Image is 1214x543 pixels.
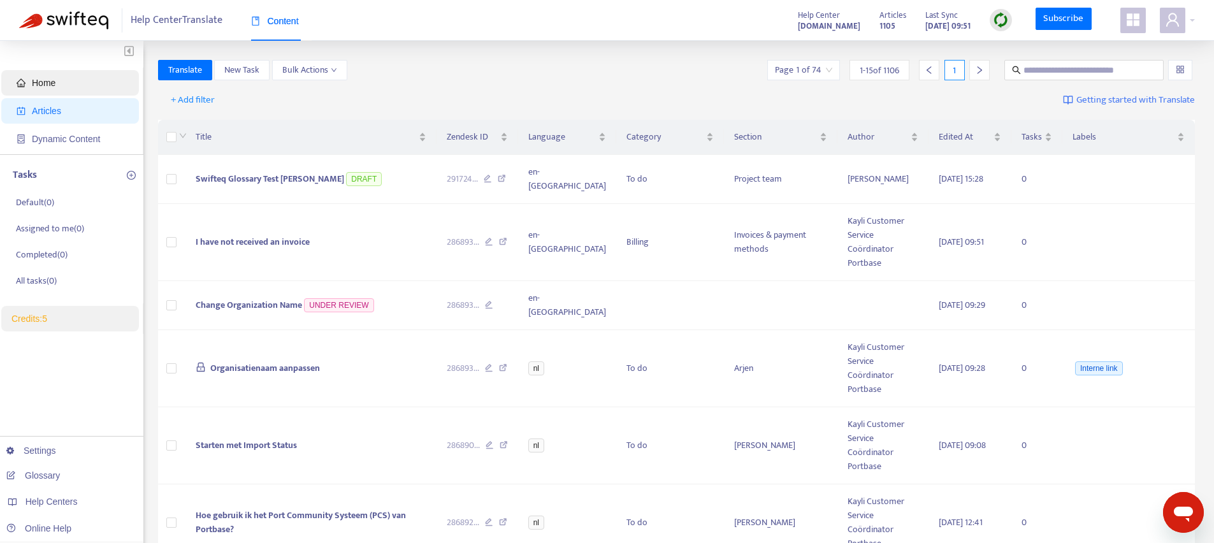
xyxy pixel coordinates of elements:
[447,172,478,186] span: 291724 ...
[272,60,347,80] button: Bulk Actionsdown
[1011,204,1062,281] td: 0
[929,120,1011,155] th: Edited At
[1011,155,1062,204] td: 0
[939,515,983,530] span: [DATE] 12:41
[1163,492,1204,533] iframe: Button to launch messaging window
[944,60,965,80] div: 1
[518,120,616,155] th: Language
[1073,130,1174,144] span: Labels
[282,63,337,77] span: Bulk Actions
[626,130,704,144] span: Category
[837,204,929,281] td: Kayli Customer Service Coördinator Portbase
[939,171,983,186] span: [DATE] 15:28
[179,132,187,140] span: down
[158,60,212,80] button: Translate
[346,172,382,186] span: DRAFT
[518,281,616,330] td: en-[GEOGRAPHIC_DATA]
[447,438,480,452] span: 286890 ...
[6,523,71,533] a: Online Help
[251,16,299,26] span: Content
[1012,66,1021,75] span: search
[1165,12,1180,27] span: user
[975,66,984,75] span: right
[837,330,929,407] td: Kayli Customer Service Coördinator Portbase
[25,496,78,507] span: Help Centers
[32,134,100,144] span: Dynamic Content
[1063,95,1073,105] img: image-link
[1075,361,1123,375] span: Interne link
[437,120,518,155] th: Zendesk ID
[1022,130,1042,144] span: Tasks
[1125,12,1141,27] span: appstore
[879,8,906,22] span: Articles
[304,298,373,312] span: UNDER REVIEW
[11,314,47,324] a: Credits:5
[17,78,25,87] span: home
[860,64,899,77] span: 1 - 15 of 1106
[724,120,837,155] th: Section
[32,106,61,116] span: Articles
[939,130,991,144] span: Edited At
[251,17,260,25] span: book
[518,155,616,204] td: en-[GEOGRAPHIC_DATA]
[16,196,54,209] p: Default ( 0 )
[939,235,984,249] span: [DATE] 09:51
[1063,90,1195,110] a: Getting started with Translate
[19,11,108,29] img: Swifteq
[1011,330,1062,407] td: 0
[798,19,860,33] strong: [DOMAIN_NAME]
[837,407,929,484] td: Kayli Customer Service Coördinator Portbase
[925,19,971,33] strong: [DATE] 09:51
[214,60,270,80] button: New Task
[16,274,57,287] p: All tasks ( 0 )
[196,438,297,452] span: Starten met Import Status
[447,130,498,144] span: Zendesk ID
[837,120,929,155] th: Author
[16,222,84,235] p: Assigned to me ( 0 )
[798,8,840,22] span: Help Center
[196,171,344,186] span: Swifteq Glossary Test [PERSON_NAME]
[196,362,206,372] span: lock
[6,470,60,481] a: Glossary
[1011,407,1062,484] td: 0
[528,361,544,375] span: nl
[724,407,837,484] td: [PERSON_NAME]
[210,361,320,375] span: Organisatienaam aanpassen
[1011,120,1062,155] th: Tasks
[447,516,479,530] span: 286892 ...
[447,298,479,312] span: 286893 ...
[1076,93,1195,108] span: Getting started with Translate
[6,445,56,456] a: Settings
[724,330,837,407] td: Arjen
[127,171,136,180] span: plus-circle
[32,78,55,88] span: Home
[939,298,985,312] span: [DATE] 09:29
[13,168,37,183] p: Tasks
[196,130,417,144] span: Title
[616,155,725,204] td: To do
[518,204,616,281] td: en-[GEOGRAPHIC_DATA]
[528,516,544,530] span: nl
[1062,120,1195,155] th: Labels
[528,438,544,452] span: nl
[939,361,985,375] span: [DATE] 09:28
[1036,8,1092,31] a: Subscribe
[17,134,25,143] span: container
[1011,281,1062,330] td: 0
[724,204,837,281] td: Invoices & payment methods
[168,63,202,77] span: Translate
[616,120,725,155] th: Category
[798,18,860,33] a: [DOMAIN_NAME]
[131,8,222,33] span: Help Center Translate
[196,508,406,537] span: Hoe gebruik ik het Port Community Systeem (PCS) van Portbase?
[331,67,337,73] span: down
[196,298,302,312] span: Change Organization Name
[161,90,224,110] button: + Add filter
[447,235,479,249] span: 286893 ...
[616,407,725,484] td: To do
[734,130,817,144] span: Section
[939,438,986,452] span: [DATE] 09:08
[447,361,479,375] span: 286893 ...
[171,92,215,108] span: + Add filter
[196,235,310,249] span: I have not received an invoice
